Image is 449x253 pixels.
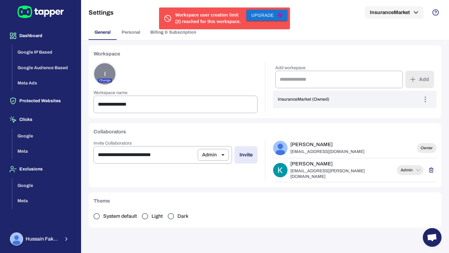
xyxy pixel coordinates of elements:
button: Upgrade [246,10,287,21]
button: IChange [94,63,116,85]
button: Google Audience Based [12,60,76,76]
span: System default [103,213,137,219]
h6: Invite Collaborators [94,141,258,146]
button: Meta [12,144,76,159]
a: Exclusions [5,166,76,171]
button: Meta [12,193,76,209]
button: Google IP Based [12,45,76,60]
h6: Theme [94,197,110,205]
button: Google [12,178,76,193]
span: Hussain Fakhruddin [26,236,60,242]
div: Admin [198,146,229,164]
p: Workspace user creation limit (2) reached for this workspace. [175,12,241,25]
button: Hussain FakhruddinHussain Fakhruddin [5,230,76,248]
h6: Add workspace [275,65,403,71]
span: Billing & Subscription [150,30,196,35]
button: Exclusions [5,160,76,178]
div: Open chat [423,228,442,247]
a: Protected Websites [5,98,76,103]
span: Dark [177,213,188,219]
div: Admin [397,165,423,175]
span: Admin [397,168,416,173]
p: [EMAIL_ADDRESS][DOMAIN_NAME] [290,149,365,155]
a: Meta [12,148,76,154]
h6: Collaborators [94,128,126,136]
a: Google IP Based [12,49,76,55]
p: Change [98,79,112,83]
a: Meta [12,198,76,203]
p: InsuranceMarket (Owned) [278,97,329,102]
button: Clicks [5,111,76,128]
img: Hussain Fakhruddin [11,233,22,245]
button: Google [12,128,76,144]
a: Google [12,133,76,138]
h6: Workspace name [94,90,258,96]
p: [EMAIL_ADDRESS][PERSON_NAME][DOMAIN_NAME] [290,168,395,179]
a: Google [12,182,76,188]
span: Personal [122,30,140,35]
button: InsuranceMarket [365,6,423,19]
button: Invite [234,146,258,164]
a: Dashboard [5,33,76,38]
h5: Settings [89,9,113,16]
h6: Workspace [94,50,120,58]
span: Owner [417,146,437,150]
img: Hussain Fakhruddin [273,141,287,155]
a: Meta Ads [12,80,76,85]
h6: [PERSON_NAME] [290,161,395,167]
a: Google Audience Based [12,64,76,70]
a: Clicks [5,117,76,122]
button: Dashboard [5,27,76,45]
button: Meta Ads [12,75,76,91]
h6: [PERSON_NAME] [290,141,365,148]
span: General [94,30,111,35]
img: Kunal Burman [273,163,287,177]
span: Light [152,213,163,219]
button: Protected Websites [5,92,76,110]
div: I [94,63,116,85]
